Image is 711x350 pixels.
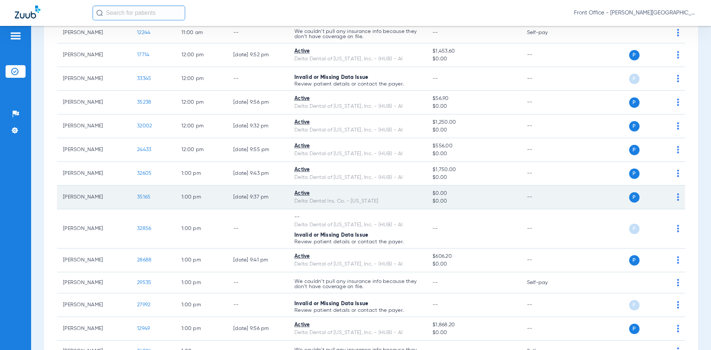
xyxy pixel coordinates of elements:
[433,302,438,307] span: --
[96,10,103,16] img: Search Icon
[294,221,421,229] div: Delta Dental of [US_STATE], Inc. - (HUB) - AI
[677,51,679,59] img: group-dot-blue.svg
[227,317,288,341] td: [DATE] 9:56 PM
[137,302,150,307] span: 27992
[629,192,640,203] span: P
[227,272,288,293] td: --
[629,255,640,266] span: P
[629,74,640,84] span: P
[176,43,227,67] td: 12:00 PM
[433,253,515,260] span: $606.20
[433,197,515,205] span: $0.00
[57,114,131,138] td: [PERSON_NAME]
[294,213,421,221] div: --
[294,75,368,80] span: Invalid or Missing Data Issue
[176,138,227,162] td: 12:00 PM
[227,67,288,91] td: --
[294,239,421,244] p: Review patient details or contact the payer.
[433,190,515,197] span: $0.00
[57,249,131,272] td: [PERSON_NAME]
[521,138,571,162] td: --
[521,317,571,341] td: --
[176,249,227,272] td: 1:00 PM
[57,67,131,91] td: [PERSON_NAME]
[433,280,438,285] span: --
[521,67,571,91] td: --
[294,253,421,260] div: Active
[521,293,571,317] td: --
[137,123,152,129] span: 32002
[521,272,571,293] td: Self-pay
[227,249,288,272] td: [DATE] 9:41 PM
[227,91,288,114] td: [DATE] 9:56 PM
[294,301,368,306] span: Invalid or Missing Data Issue
[521,91,571,114] td: --
[294,260,421,268] div: Delta Dental of [US_STATE], Inc. - (HUB) - AI
[176,209,227,249] td: 1:00 PM
[294,119,421,126] div: Active
[433,30,438,35] span: --
[294,166,421,174] div: Active
[433,174,515,181] span: $0.00
[176,162,227,186] td: 1:00 PM
[677,75,679,82] img: group-dot-blue.svg
[629,97,640,108] span: P
[433,329,515,337] span: $0.00
[57,186,131,209] td: [PERSON_NAME]
[176,272,227,293] td: 1:00 PM
[677,193,679,201] img: group-dot-blue.svg
[677,146,679,153] img: group-dot-blue.svg
[677,225,679,232] img: group-dot-blue.svg
[137,326,150,331] span: 12949
[93,6,185,20] input: Search for patients
[294,81,421,87] p: Review patient details or contact the payer.
[176,91,227,114] td: 12:00 PM
[433,126,515,134] span: $0.00
[227,138,288,162] td: [DATE] 9:55 PM
[137,280,151,285] span: 29535
[433,55,515,63] span: $0.00
[137,194,150,200] span: 35165
[521,249,571,272] td: --
[176,22,227,43] td: 11:00 AM
[677,170,679,177] img: group-dot-blue.svg
[629,50,640,60] span: P
[15,6,40,19] img: Zuub Logo
[176,67,227,91] td: 12:00 PM
[433,103,515,110] span: $0.00
[294,321,421,329] div: Active
[629,300,640,310] span: P
[677,256,679,264] img: group-dot-blue.svg
[57,293,131,317] td: [PERSON_NAME]
[227,293,288,317] td: --
[521,43,571,67] td: --
[137,76,151,81] span: 33345
[227,209,288,249] td: --
[433,260,515,268] span: $0.00
[574,9,696,17] span: Front Office - [PERSON_NAME][GEOGRAPHIC_DATA] Dental Care
[294,95,421,103] div: Active
[521,209,571,249] td: --
[294,308,421,313] p: Review patient details or contact the payer.
[433,95,515,103] span: $56.90
[294,174,421,181] div: Delta Dental of [US_STATE], Inc. - (HUB) - AI
[294,233,368,238] span: Invalid or Missing Data Issue
[57,162,131,186] td: [PERSON_NAME]
[433,226,438,231] span: --
[227,186,288,209] td: [DATE] 9:37 PM
[433,142,515,150] span: $556.00
[677,99,679,106] img: group-dot-blue.svg
[294,47,421,55] div: Active
[137,30,150,35] span: 12244
[176,317,227,341] td: 1:00 PM
[629,224,640,234] span: P
[521,186,571,209] td: --
[433,321,515,329] span: $1,868.20
[137,171,151,176] span: 32605
[57,317,131,341] td: [PERSON_NAME]
[137,52,149,57] span: 17714
[629,324,640,334] span: P
[521,22,571,43] td: Self-pay
[294,329,421,337] div: Delta Dental of [US_STATE], Inc. - (HUB) - AI
[227,162,288,186] td: [DATE] 9:43 PM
